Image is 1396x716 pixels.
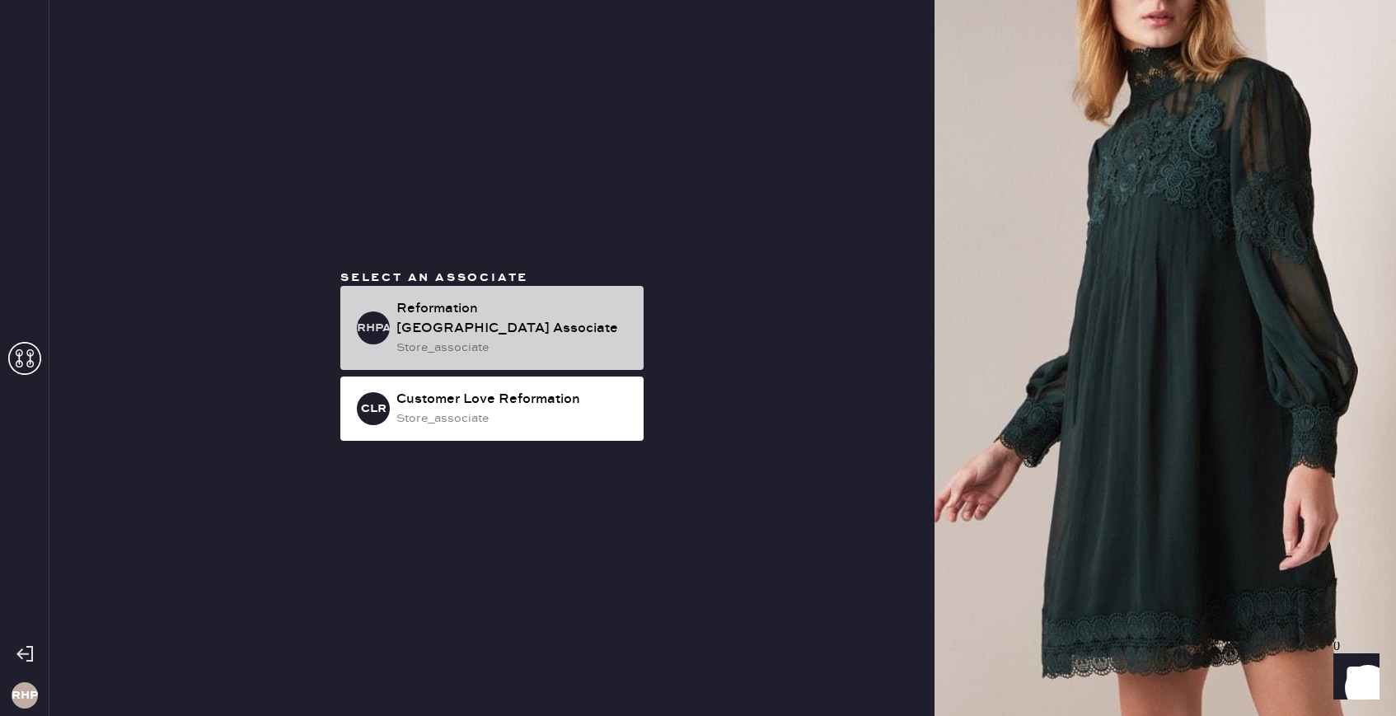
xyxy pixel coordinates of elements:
[1318,642,1389,713] iframe: Front Chat
[396,299,630,339] div: Reformation [GEOGRAPHIC_DATA] Associate
[361,403,386,414] h3: CLR
[340,270,528,285] span: Select an associate
[396,390,630,409] div: Customer Love Reformation
[357,322,390,334] h3: RHPA
[396,339,630,357] div: store_associate
[12,690,38,701] h3: RHP
[396,409,630,428] div: store_associate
